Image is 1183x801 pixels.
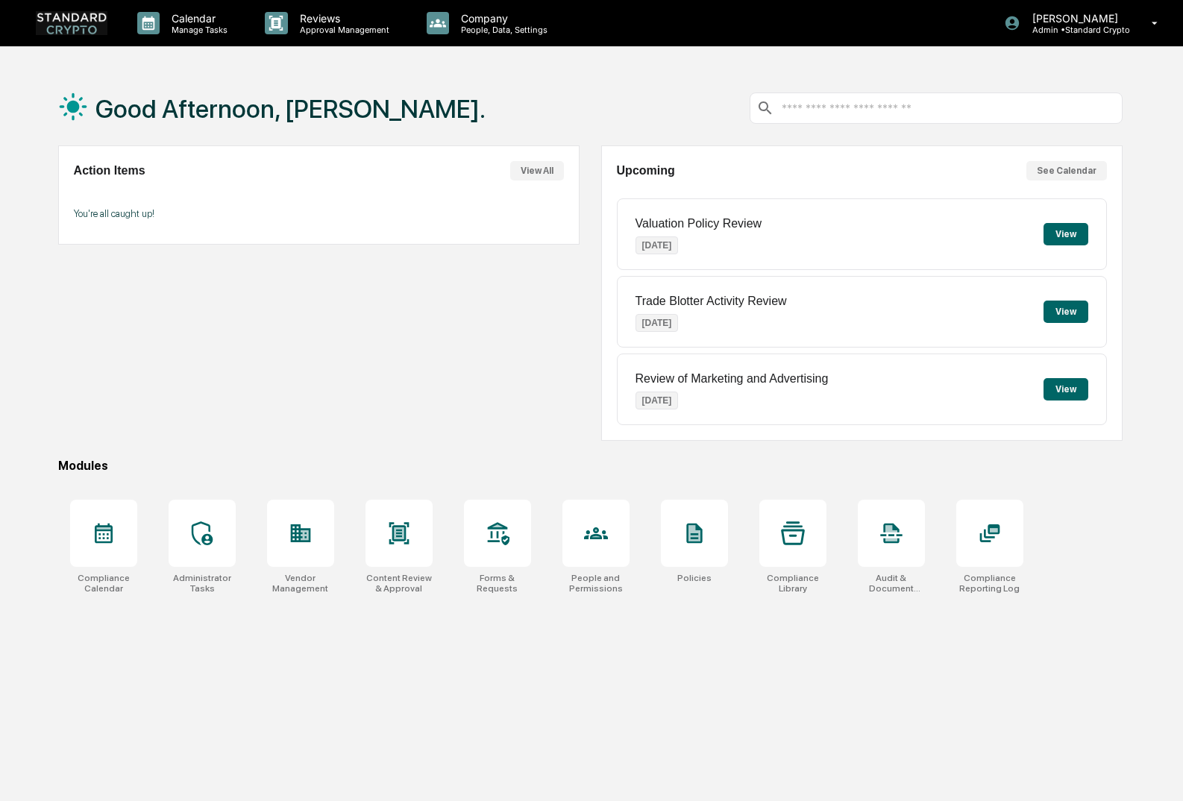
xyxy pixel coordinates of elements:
p: People, Data, Settings [449,25,555,35]
p: Valuation Policy Review [636,217,762,230]
button: View [1044,378,1088,400]
p: Company [449,12,555,25]
div: Forms & Requests [464,573,531,594]
h2: Upcoming [617,164,675,178]
p: Manage Tasks [160,25,235,35]
p: Approval Management [288,25,397,35]
p: You're all caught up! [74,208,564,219]
p: Calendar [160,12,235,25]
p: Reviews [288,12,397,25]
h1: Good Afternoon, [PERSON_NAME]. [95,94,486,124]
div: Compliance Calendar [70,573,137,594]
div: Administrator Tasks [169,573,236,594]
iframe: Open customer support [1135,752,1176,792]
div: Content Review & Approval [365,573,433,594]
h2: Action Items [74,164,145,178]
p: [DATE] [636,314,679,332]
p: [DATE] [636,392,679,409]
button: View [1044,223,1088,245]
img: logo [36,11,107,34]
button: View [1044,301,1088,323]
p: Trade Blotter Activity Review [636,295,787,308]
p: [DATE] [636,236,679,254]
div: Policies [677,573,712,583]
p: [PERSON_NAME] [1020,12,1130,25]
div: Modules [58,459,1123,473]
div: People and Permissions [562,573,630,594]
div: Vendor Management [267,573,334,594]
div: Compliance Reporting Log [956,573,1023,594]
p: Admin • Standard Crypto [1020,25,1130,35]
div: Audit & Document Logs [858,573,925,594]
p: Review of Marketing and Advertising [636,372,829,386]
button: See Calendar [1026,161,1107,180]
div: Compliance Library [759,573,826,594]
button: View All [510,161,564,180]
